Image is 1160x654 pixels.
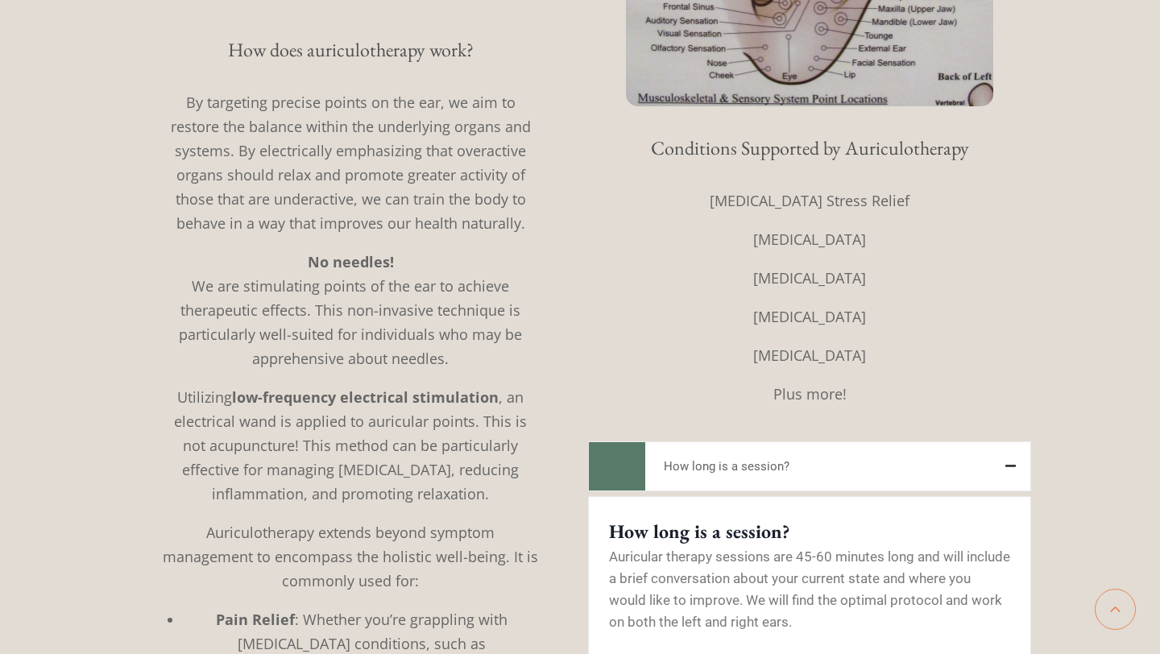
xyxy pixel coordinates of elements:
[588,382,1031,406] p: Plus more!
[161,90,540,235] p: By targeting precise points on the ear, we aim to restore the balance within the underlying organ...
[588,343,1031,367] p: [MEDICAL_DATA]
[308,252,394,271] b: No needles!
[588,266,1031,290] p: [MEDICAL_DATA]
[664,457,789,476] span: How long is a session?
[609,546,1010,634] p: Auricular therapy sessions are 45-60 minutes long and will include a brief conversation about you...
[216,610,295,629] strong: Pain Relief
[588,139,1031,158] h2: Conditions Supported by Auriculotherapy
[161,250,540,370] p: We are stimulating points of the ear to achieve therapeutic effects. This non-invasive technique ...
[609,517,1010,546] h3: How long is a session?
[161,385,540,506] p: Utilizing , an electrical wand is applied to auricular points. This is not acupuncture! This meth...
[588,304,1031,329] p: [MEDICAL_DATA]
[588,188,1031,213] p: [MEDICAL_DATA] Stress Relief
[588,227,1031,251] p: [MEDICAL_DATA]
[588,441,1031,491] button: How long is a session?
[161,40,540,60] h2: How does auriculotherapy work?
[1095,589,1136,630] a: Scroll to top
[161,520,540,593] p: Auriculotherapy extends beyond symptom management to encompass the holistic well-being. It is com...
[232,387,499,407] strong: low-frequency electrical stimulation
